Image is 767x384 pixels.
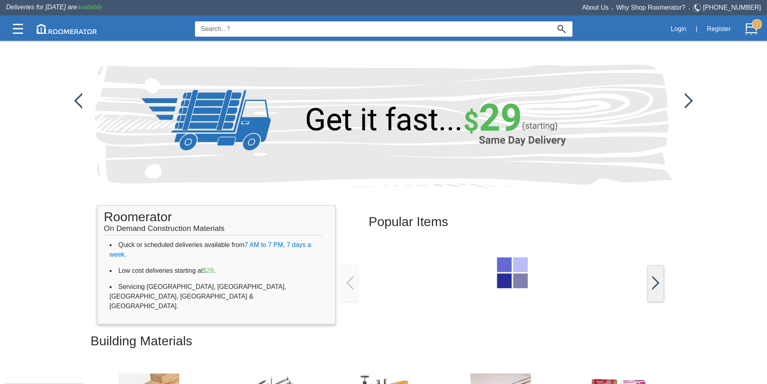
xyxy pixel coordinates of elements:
span: • [685,7,693,10]
a: Why Shop Roomerator? [616,4,686,11]
span: • [609,7,616,10]
h2: Popular Items [369,208,637,235]
img: /app/images/Buttons/favicon.jpg [74,93,82,109]
img: Telephone.svg [693,3,703,13]
strong: 1 [752,19,762,29]
a: About Us [582,4,609,11]
img: Cart.svg [745,23,757,35]
h1: Roomerator [104,205,323,235]
img: /app/images/Buttons/favicon.jpg [685,93,693,109]
img: Categories.svg [13,24,23,34]
button: Register [702,21,735,37]
li: Quick or scheduled deliveries available from [110,237,323,263]
span: Deliveries for [DATE] are [6,4,102,10]
span: On Demand Construction Materials [104,220,225,232]
li: Servicing [GEOGRAPHIC_DATA], [GEOGRAPHIC_DATA], [GEOGRAPHIC_DATA], [GEOGRAPHIC_DATA] & [GEOGRAPHI... [110,279,323,314]
img: Search_Icon.svg [558,25,566,33]
a: [PHONE_NUMBER] [703,4,761,11]
h2: Building Materials [91,328,676,355]
img: roomerator-logo.svg [37,24,97,34]
span: $29 [203,267,214,274]
div: | [691,20,702,38]
li: Low cost deliveries starting at . [110,263,323,279]
input: Search...? [195,21,551,37]
img: indicator_mask.gif [496,257,529,289]
button: Login [666,21,691,37]
span: available [77,4,102,10]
